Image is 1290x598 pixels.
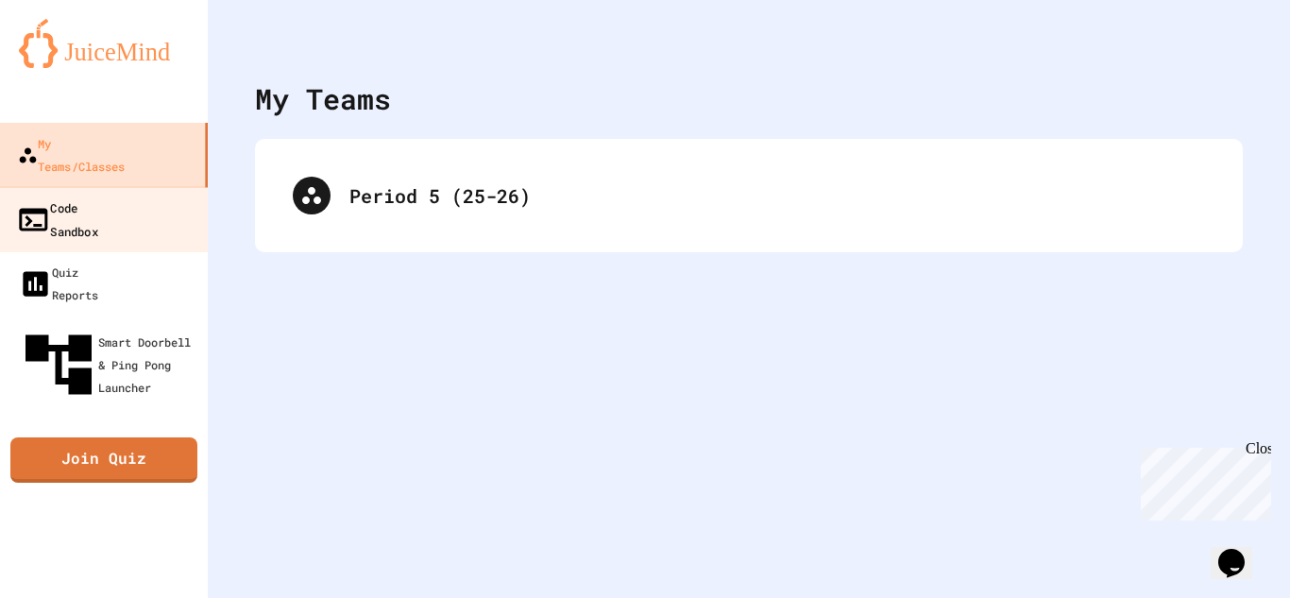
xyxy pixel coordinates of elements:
[19,19,189,68] img: logo-orange.svg
[19,325,200,404] div: Smart Doorbell & Ping Pong Launcher
[16,196,98,242] div: Code Sandbox
[255,77,391,120] div: My Teams
[19,261,98,306] div: Quiz Reports
[1211,522,1271,579] iframe: chat widget
[18,132,125,179] div: My Teams/Classes
[274,158,1224,233] div: Period 5 (25-26)
[1133,440,1271,521] iframe: chat widget
[10,437,197,483] a: Join Quiz
[349,181,1205,210] div: Period 5 (25-26)
[8,8,130,120] div: Chat with us now!Close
